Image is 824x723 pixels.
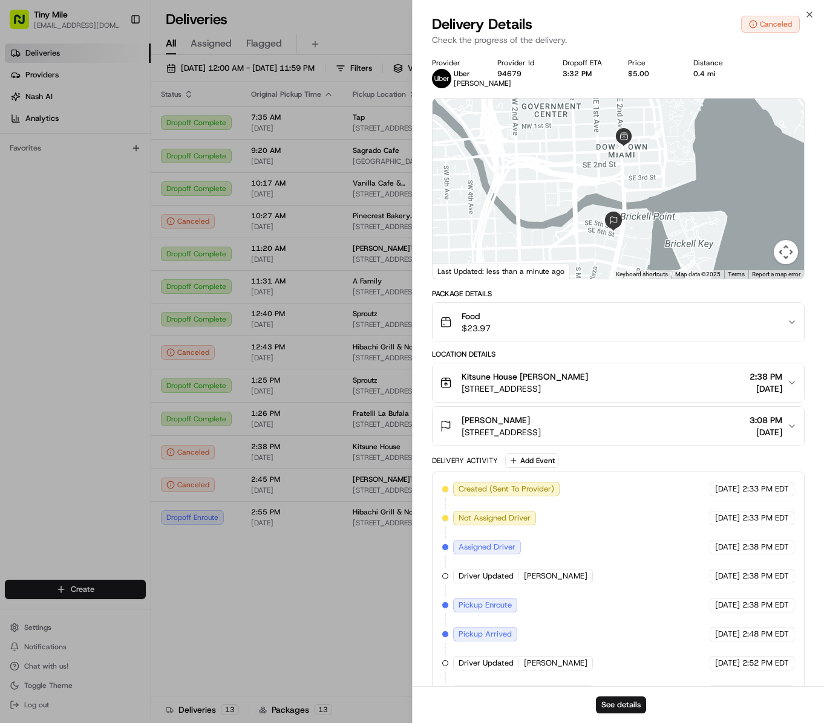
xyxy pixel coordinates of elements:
div: We're available if you need us! [41,129,153,138]
input: Clear [31,79,200,92]
span: [DATE] [715,571,740,582]
span: [DATE] [715,542,740,553]
div: Provider [432,58,478,68]
div: 💻 [102,178,112,187]
span: [DATE] [750,383,782,395]
div: Start new chat [41,117,198,129]
div: Location Details [432,349,805,359]
div: Provider Id [497,58,543,68]
span: Not Assigned Driver [459,513,531,524]
span: [DATE] [715,513,740,524]
span: Created (Sent To Provider) [459,484,554,494]
span: 2:48 PM EDT [742,629,789,640]
button: See details [596,696,646,713]
span: 2:52 PM EDT [742,658,789,669]
div: 11 [615,140,628,153]
div: Distance [693,58,739,68]
div: Dropoff ETA [563,58,609,68]
div: 3:32 PM [563,69,609,79]
p: Check the progress of the delivery. [432,34,805,46]
span: 2:38 PM EDT [742,600,789,611]
span: Pickup Enroute [459,600,512,611]
span: Pylon [120,206,146,215]
span: 2:33 PM EDT [742,484,789,494]
button: Food$23.97 [433,303,804,342]
a: Terms (opens in new tab) [728,271,745,277]
span: Delivery Details [432,15,532,34]
img: 1736555255976-a54dd68f-1ca7-489b-9aae-adbdc363a1c4 [12,117,34,138]
a: 💻API Documentation [97,172,199,193]
span: $23.97 [462,322,491,334]
img: uber-new-logo.jpeg [432,69,451,88]
span: API Documentation [114,177,194,189]
button: Start new chat [206,120,220,135]
button: Canceled [741,16,800,33]
span: 2:38 PM EDT [742,542,789,553]
div: 📗 [12,178,22,187]
button: 94679 [497,69,522,79]
button: Map camera controls [774,240,798,264]
button: Add Event [505,453,559,468]
span: Kitsune House [PERSON_NAME] [462,371,588,383]
span: Food [462,310,491,322]
div: 9 [650,127,663,140]
img: Nash [12,13,36,37]
button: Keyboard shortcuts [616,270,668,279]
span: Uber [454,69,470,79]
div: 6 [614,126,627,140]
span: [STREET_ADDRESS] [462,383,588,395]
a: Open this area in Google Maps (opens a new window) [436,263,476,279]
div: $5.00 [628,69,674,79]
span: [PERSON_NAME] [524,571,587,582]
span: 3:08 PM [750,414,782,426]
span: 2:38 PM EDT [742,571,789,582]
span: [DATE] [715,484,740,494]
a: Powered byPylon [85,206,146,215]
span: 2:38 PM [750,371,782,383]
span: 2:33 PM EDT [742,513,789,524]
button: Kitsune House [PERSON_NAME][STREET_ADDRESS]2:38 PM[DATE] [433,363,804,402]
button: [PERSON_NAME][STREET_ADDRESS]3:08 PM[DATE] [433,407,804,446]
span: Driver Updated [459,571,514,582]
span: Knowledge Base [24,177,93,189]
span: [DATE] [715,600,740,611]
span: Assigned Driver [459,542,515,553]
span: [PERSON_NAME] [462,414,530,426]
div: 0.4 mi [693,69,739,79]
span: [PERSON_NAME] [524,658,587,669]
span: [DATE] [715,658,740,669]
div: Package Details [432,289,805,299]
span: Pickup Arrived [459,629,512,640]
div: Price [628,58,674,68]
div: Delivery Activity [432,456,498,465]
a: 📗Knowledge Base [7,172,97,193]
span: [DATE] [750,426,782,438]
span: Driver Updated [459,658,514,669]
a: Report a map error [752,271,800,277]
span: [PERSON_NAME] [454,79,511,88]
span: Map data ©2025 [675,271,721,277]
span: [STREET_ADDRESS] [462,426,541,438]
div: Last Updated: less than a minute ago [433,264,570,279]
span: [DATE] [715,629,740,640]
img: Google [436,263,476,279]
p: Welcome 👋 [12,50,220,69]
